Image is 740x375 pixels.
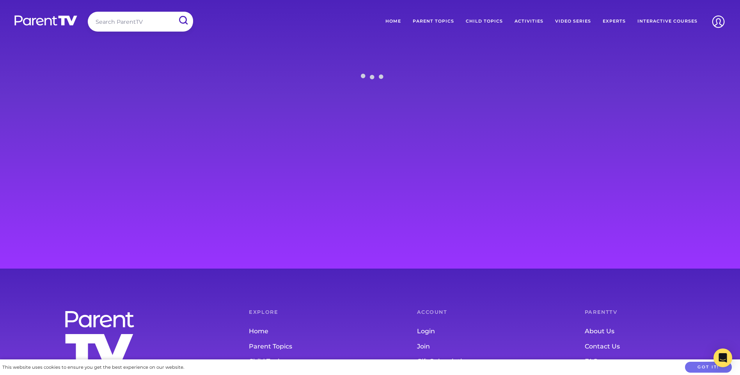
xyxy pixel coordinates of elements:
[585,354,721,369] a: FAQs
[88,12,193,32] input: Search ParentTV
[249,339,385,354] a: Parent Topics
[14,15,78,26] img: parenttv-logo-white.4c85aaf.svg
[249,324,385,339] a: Home
[585,324,721,339] a: About Us
[509,12,549,31] a: Activities
[597,12,632,31] a: Experts
[585,310,721,315] h6: ParentTV
[460,12,509,31] a: Child Topics
[407,12,460,31] a: Parent Topics
[585,339,721,354] a: Contact Us
[2,363,184,371] div: This website uses cookies to ensure you get the best experience on our website.
[173,12,193,29] input: Submit
[249,310,385,315] h6: Explore
[417,354,554,369] a: Gift Subscription
[62,309,137,372] img: parenttv-logo-stacked-white.f9d0032.svg
[632,12,703,31] a: Interactive Courses
[708,12,728,32] img: Account
[713,348,732,367] div: Open Intercom Messenger
[685,362,732,373] button: Got it!
[380,12,407,31] a: Home
[417,339,554,354] a: Join
[417,324,554,339] a: Login
[249,354,385,369] a: Child Topics
[417,310,554,315] h6: Account
[549,12,597,31] a: Video Series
